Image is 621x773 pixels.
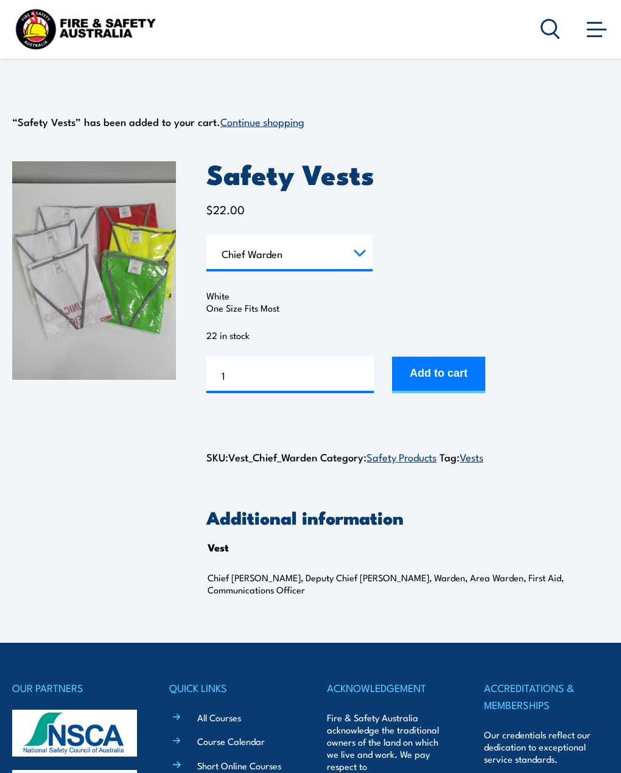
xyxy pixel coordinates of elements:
th: Vest [208,538,229,556]
input: Product quantity [206,357,374,393]
a: Continue shopping [220,114,304,128]
p: Our credentials reflect our dedication to exceptional service standards. [484,729,609,765]
span: $ [206,201,213,217]
h2: Additional information [206,509,609,525]
h4: OUR PARTNERS [12,679,137,696]
a: All Courses [197,711,241,724]
a: Course Calendar [197,735,265,747]
p: Chief [PERSON_NAME], Deputy Chief [PERSON_NAME], Warden, Area Warden, First Aid, Communications O... [208,572,608,596]
span: Category: [320,449,437,464]
h1: Safety Vests [206,161,609,185]
h4: QUICK LINKS [169,679,294,696]
a: Short Online Courses [197,759,281,772]
img: nsca-logo-footer [12,710,137,757]
p: White One Size Fits Most [206,290,609,314]
a: Safety Products [367,449,437,464]
iframe: Secure express checkout frame [204,409,611,443]
span: Vest_Chief_Warden [228,449,317,464]
span: Tag: [440,449,483,464]
span: SKU: [206,449,317,464]
h4: ACCREDITATIONS & MEMBERSHIPS [484,679,609,713]
bdi: 22.00 [206,201,245,217]
h4: ACKNOWLEDGEMENT [327,679,452,696]
button: Add to cart [392,357,485,393]
div: “Safety Vests” has been added to your cart. [12,113,609,131]
img: 20230220_093531-scaled-1.jpg [12,161,176,380]
a: Vests [460,449,483,464]
p: 22 in stock [206,329,609,341]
